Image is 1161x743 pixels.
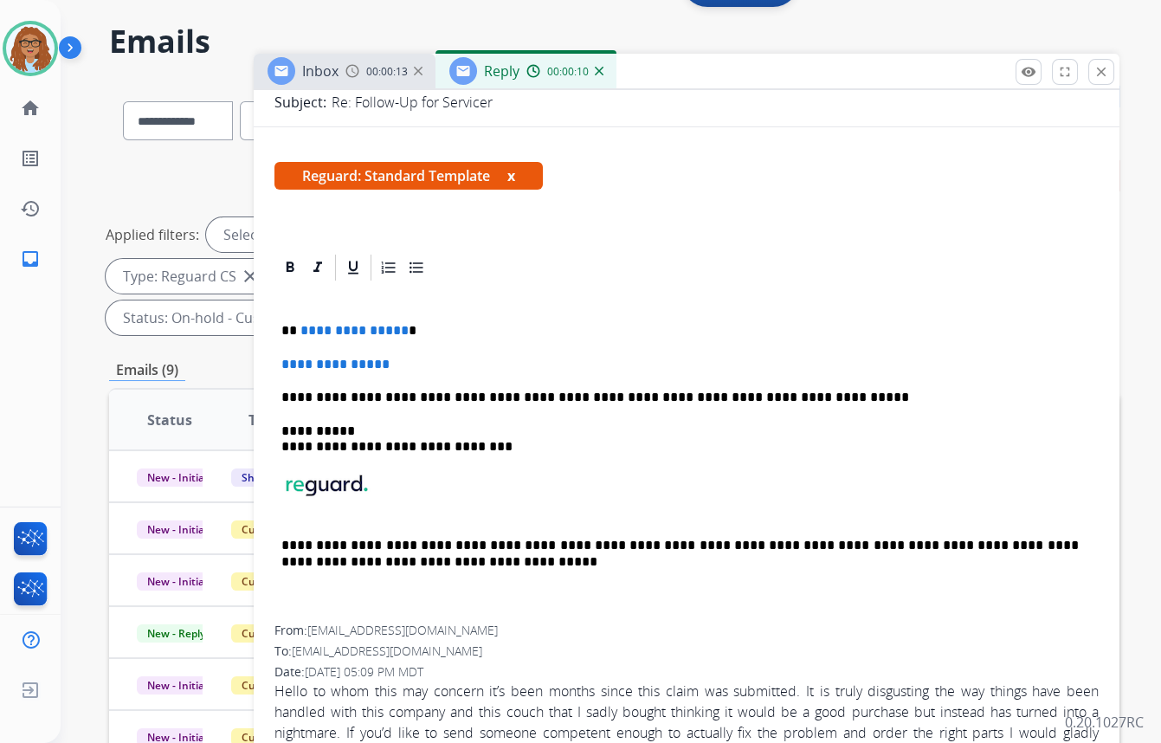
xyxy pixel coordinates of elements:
[274,92,326,113] p: Subject:
[231,520,344,539] span: Customer Support
[231,468,350,487] span: Shipping Protection
[20,249,41,269] mat-icon: inbox
[277,255,303,281] div: Bold
[292,643,482,659] span: [EMAIL_ADDRESS][DOMAIN_NAME]
[332,92,493,113] p: Re: Follow-Up for Servicer
[106,224,199,245] p: Applied filters:
[20,198,41,219] mat-icon: history
[1057,64,1073,80] mat-icon: fullscreen
[305,255,331,281] div: Italic
[231,572,344,591] span: Customer Support
[137,676,217,695] span: New - Initial
[274,663,1099,681] div: Date:
[484,61,519,81] span: Reply
[231,676,344,695] span: Customer Support
[507,165,515,186] button: x
[20,148,41,169] mat-icon: list_alt
[302,61,339,81] span: Inbox
[137,624,216,643] span: New - Reply
[137,468,217,487] span: New - Initial
[240,266,261,287] mat-icon: close
[376,255,402,281] div: Ordered List
[547,65,589,79] span: 00:00:10
[109,359,185,381] p: Emails (9)
[137,572,217,591] span: New - Initial
[206,217,358,252] div: Selected agents: 1
[366,65,408,79] span: 00:00:13
[403,255,429,281] div: Bullet List
[106,300,342,335] div: Status: On-hold - Customer
[274,643,1099,660] div: To:
[147,410,192,430] span: Status
[1021,64,1036,80] mat-icon: remove_red_eye
[274,622,1099,639] div: From:
[248,410,281,430] span: Type
[307,622,498,638] span: [EMAIL_ADDRESS][DOMAIN_NAME]
[305,663,423,680] span: [DATE] 05:09 PM MDT
[1065,712,1144,733] p: 0.20.1027RC
[340,255,366,281] div: Underline
[109,24,1119,59] h2: Emails
[137,520,217,539] span: New - Initial
[231,624,344,643] span: Customer Support
[20,98,41,119] mat-icon: home
[1093,64,1109,80] mat-icon: close
[106,259,278,294] div: Type: Reguard CS
[6,24,55,73] img: avatar
[274,162,543,190] span: Reguard: Standard Template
